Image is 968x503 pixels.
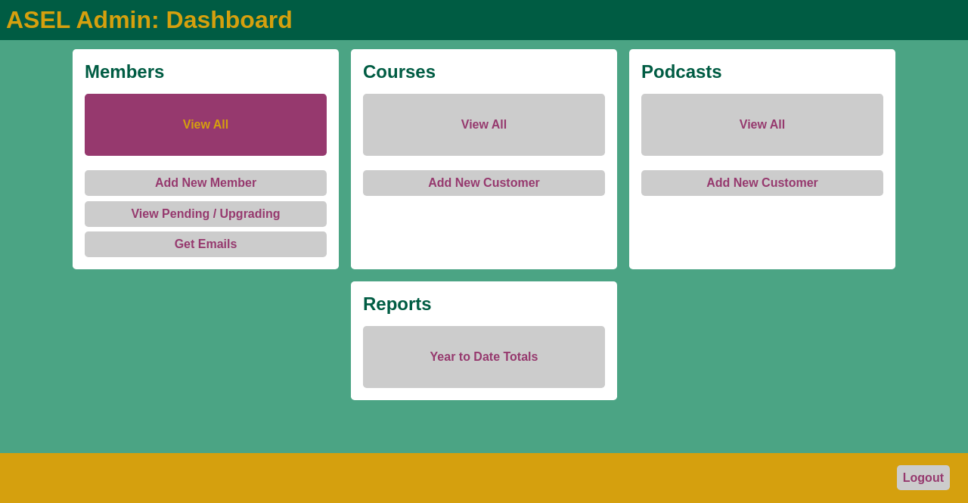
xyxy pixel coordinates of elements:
[6,6,962,34] h1: ASEL Admin: Dashboard
[85,94,327,156] a: View All
[363,61,605,82] h2: Courses
[641,170,883,196] a: Add New Customer
[85,61,327,82] h2: Members
[85,231,327,257] a: Get Emails
[85,201,327,227] a: View Pending / Upgrading
[363,94,605,156] a: View All
[897,465,950,490] a: Logout
[85,170,327,196] a: Add New Member
[363,293,605,315] h2: Reports
[363,326,605,388] a: Year to Date Totals
[641,94,883,156] a: View All
[363,170,605,196] a: Add New Customer
[641,61,883,82] h2: Podcasts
